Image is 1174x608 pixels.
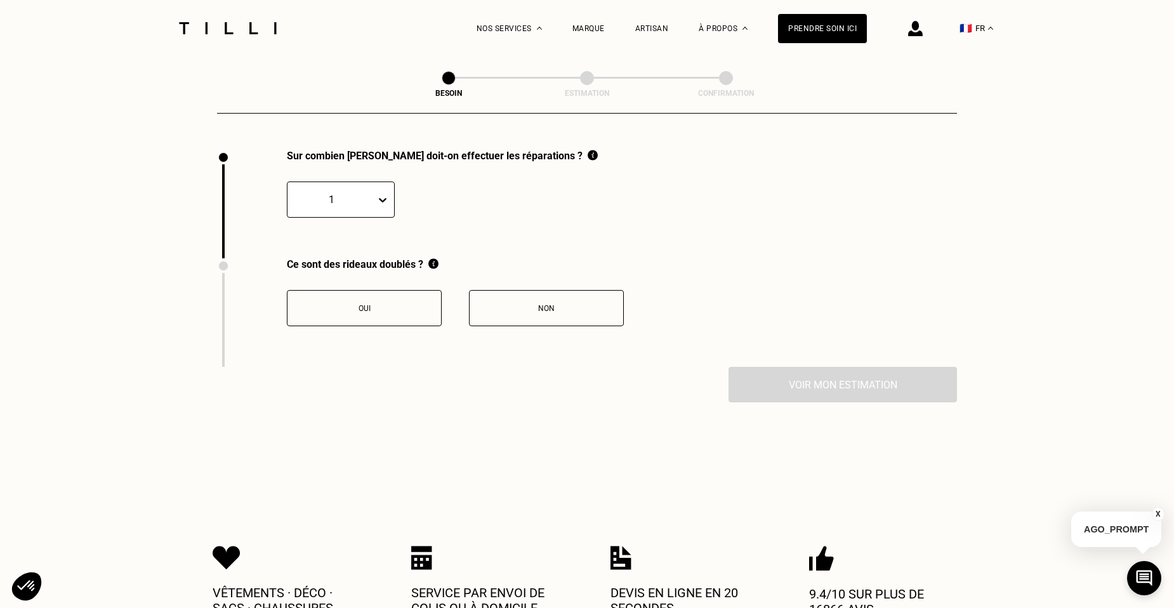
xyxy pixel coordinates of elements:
div: Ce sont des rideaux doublés ? [287,258,624,274]
p: AGO_PROMPT [1071,512,1161,547]
button: X [1152,507,1164,521]
div: Non [476,304,617,313]
img: menu déroulant [988,27,993,30]
div: Confirmation [663,89,789,98]
img: Icon [610,546,631,570]
img: Comment compter le nombre de rideaux ? [588,150,598,161]
img: Icon [411,546,432,570]
button: Oui [287,290,442,326]
button: Non [469,290,624,326]
img: Menu déroulant à propos [742,27,748,30]
span: 🇫🇷 [960,22,972,34]
div: Estimation [524,89,650,98]
div: Besoin [385,89,512,98]
img: Qu'est ce qu'une doublure ? [428,258,439,269]
img: Menu déroulant [537,27,542,30]
div: Sur combien [PERSON_NAME] doit-on effectuer les réparations ? [287,150,598,166]
div: Oui [294,304,435,313]
a: Artisan [635,24,669,33]
img: Icon [213,546,241,570]
img: Logo du service de couturière Tilli [175,22,281,34]
img: Icon [809,546,834,571]
a: Marque [572,24,605,33]
a: Prendre soin ici [778,14,867,43]
img: icône connexion [908,21,923,36]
